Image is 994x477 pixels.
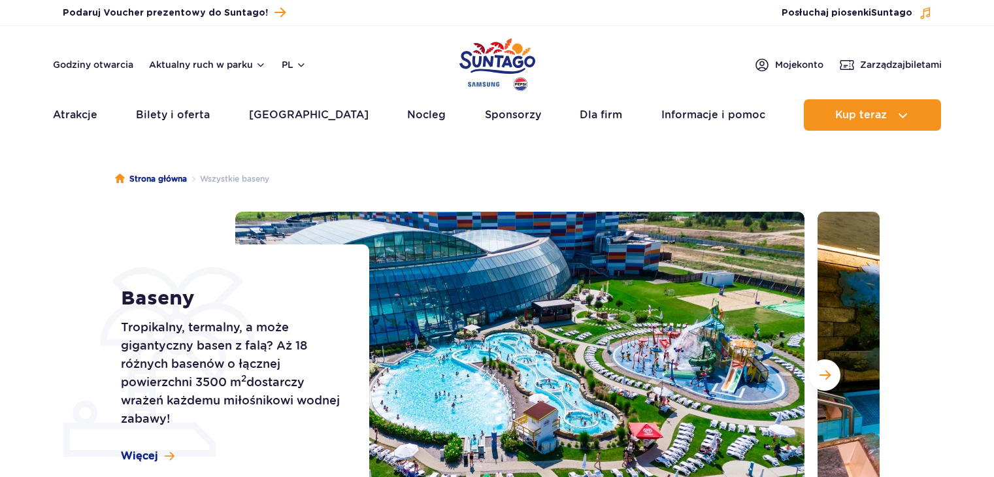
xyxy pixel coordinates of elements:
[459,33,535,93] a: Park of Poland
[136,99,210,131] a: Bilety i oferta
[53,99,97,131] a: Atrakcje
[249,99,369,131] a: [GEOGRAPHIC_DATA]
[782,7,912,20] span: Posłuchaj piosenki
[63,7,268,20] span: Podaruj Voucher prezentowy do Suntago!
[53,58,133,71] a: Godziny otwarcia
[187,173,269,186] li: Wszystkie baseny
[754,57,823,73] a: Mojekonto
[485,99,541,131] a: Sponsorzy
[282,58,306,71] button: pl
[580,99,622,131] a: Dla firm
[241,373,246,384] sup: 2
[661,99,765,131] a: Informacje i pomoc
[782,7,932,20] button: Posłuchaj piosenkiSuntago
[871,8,912,18] span: Suntago
[835,109,887,121] span: Kup teraz
[407,99,446,131] a: Nocleg
[121,318,340,428] p: Tropikalny, termalny, a może gigantyczny basen z falą? Aż 18 różnych basenów o łącznej powierzchn...
[63,4,286,22] a: Podaruj Voucher prezentowy do Suntago!
[121,449,158,463] span: Więcej
[775,58,823,71] span: Moje konto
[804,99,941,131] button: Kup teraz
[121,449,174,463] a: Więcej
[115,173,187,186] a: Strona główna
[809,359,840,391] button: Następny slajd
[839,57,942,73] a: Zarządzajbiletami
[860,58,942,71] span: Zarządzaj biletami
[121,287,340,310] h1: Baseny
[149,59,266,70] button: Aktualny ruch w parku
